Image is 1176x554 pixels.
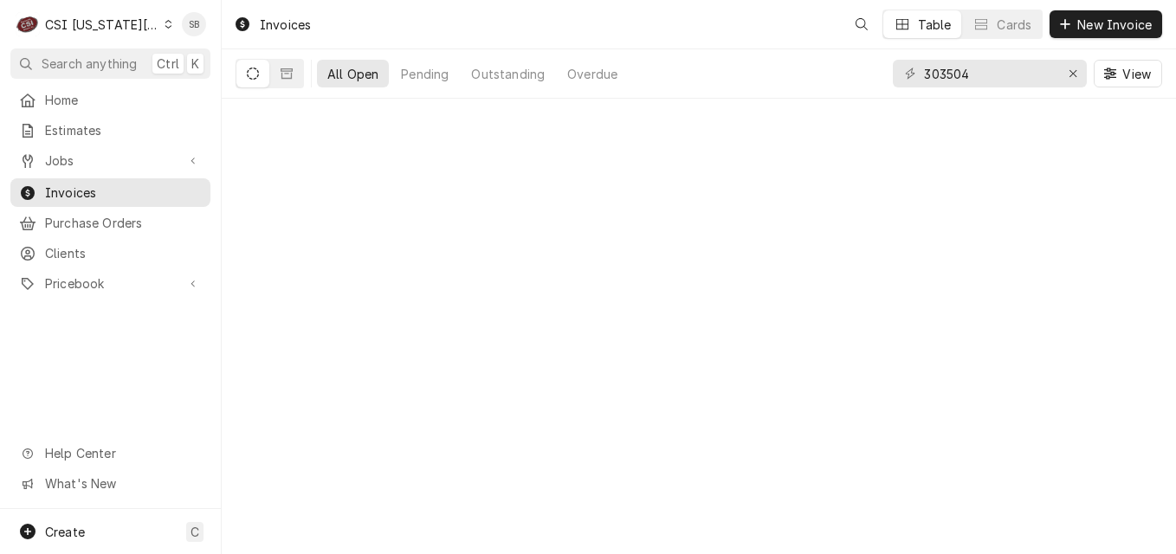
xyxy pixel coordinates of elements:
[997,16,1031,34] div: Cards
[10,469,210,498] a: Go to What's New
[924,60,1054,87] input: Keyword search
[1059,60,1087,87] button: Erase input
[10,239,210,267] a: Clients
[157,55,179,73] span: Ctrl
[10,269,210,298] a: Go to Pricebook
[10,48,210,79] button: Search anythingCtrlK
[45,525,85,539] span: Create
[10,86,210,114] a: Home
[191,55,199,73] span: K
[1119,65,1154,83] span: View
[45,121,202,139] span: Estimates
[471,65,545,83] div: Outstanding
[10,116,210,145] a: Estimates
[327,65,378,83] div: All Open
[16,12,40,36] div: CSI Kansas City's Avatar
[1074,16,1155,34] span: New Invoice
[45,184,202,202] span: Invoices
[45,244,202,262] span: Clients
[45,91,202,109] span: Home
[401,65,449,83] div: Pending
[1050,10,1162,38] button: New Invoice
[45,474,200,493] span: What's New
[45,444,200,462] span: Help Center
[10,146,210,175] a: Go to Jobs
[567,65,617,83] div: Overdue
[45,214,202,232] span: Purchase Orders
[16,12,40,36] div: C
[45,151,176,170] span: Jobs
[45,16,159,34] div: CSI [US_STATE][GEOGRAPHIC_DATA]
[848,10,876,38] button: Open search
[191,523,199,541] span: C
[10,178,210,207] a: Invoices
[918,16,952,34] div: Table
[10,209,210,237] a: Purchase Orders
[182,12,206,36] div: Shayla Bell's Avatar
[45,274,176,293] span: Pricebook
[42,55,137,73] span: Search anything
[10,439,210,467] a: Go to Help Center
[1094,60,1162,87] button: View
[182,12,206,36] div: SB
